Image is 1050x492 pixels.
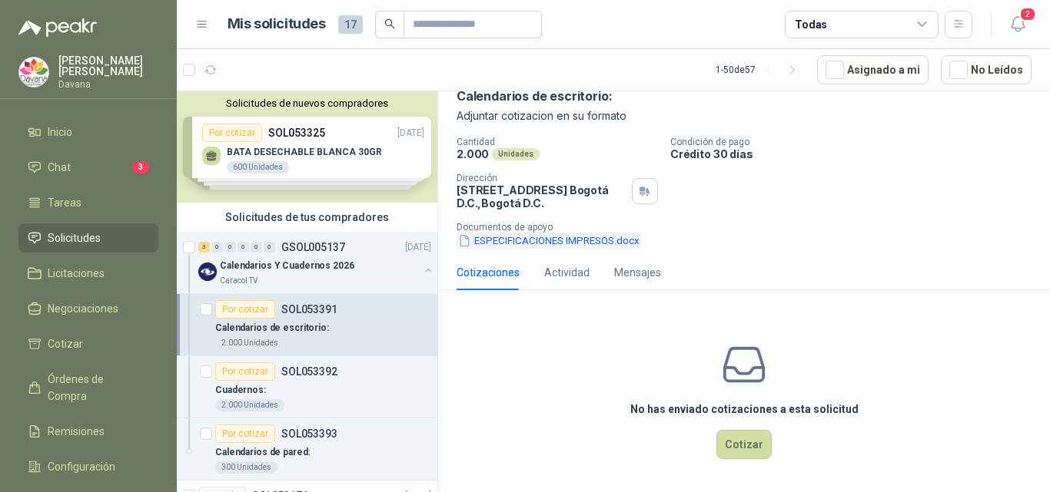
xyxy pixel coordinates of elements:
div: 1 - 50 de 57 [716,58,805,82]
p: Condición de pago [670,137,1044,147]
h1: Mis solicitudes [228,13,326,35]
a: Negociaciones [18,294,158,323]
span: search [384,18,395,29]
p: Dirección [457,173,626,183]
div: 0 [251,242,262,253]
p: SOL053393 [281,428,337,439]
button: 2 [1004,11,1032,38]
div: Solicitudes de nuevos compradoresPor cotizarSOL053325[DATE] BATA DESECHABLE BLANCA 30GR600 Unidad... [177,91,437,203]
div: Todas [795,16,827,33]
div: Por cotizar [215,362,275,381]
p: [PERSON_NAME] [PERSON_NAME] [58,55,158,77]
button: Solicitudes de nuevos compradores [183,97,431,109]
span: Órdenes de Compra [48,371,144,404]
button: Cotizar [716,430,772,459]
p: Cantidad [457,137,658,147]
div: Por cotizar [215,300,275,319]
p: Crédito 30 días [670,147,1044,160]
p: Caracol TV [220,275,258,287]
div: 0 [264,242,275,253]
div: 2.000 Unidades [215,337,284,349]
a: Tareas [18,188,158,217]
div: 0 [224,242,236,253]
a: 3 0 0 0 0 0 GSOL005137[DATE] Company LogoCalendarios Y Cuadernos 2026Caracol TV [198,238,434,287]
span: 3 [132,161,149,173]
a: Chat3 [18,153,158,182]
p: Cuadernos: [215,383,266,398]
span: Cotizar [48,335,83,352]
img: Company Logo [198,263,217,281]
p: Calendarios de escritorio: [215,321,329,335]
a: Configuración [18,452,158,481]
div: 0 [238,242,249,253]
a: Inicio [18,117,158,147]
span: Chat [48,159,71,176]
p: [DATE] [405,240,431,255]
p: Calendarios Y Cuadernos 2026 [220,259,354,273]
a: Por cotizarSOL053391Calendarios de escritorio:2.000 Unidades [177,294,437,356]
a: Por cotizarSOL053392Cuadernos:2.000 Unidades [177,356,437,418]
span: 2 [1019,7,1036,21]
div: Solicitudes de tus compradores [177,203,437,232]
p: 2.000 [457,147,489,160]
button: No Leídos [941,55,1032,84]
div: Actividad [544,264,590,281]
span: Licitaciones [48,265,105,282]
img: Logo peakr [18,18,97,37]
span: Inicio [48,124,72,140]
p: Calendarios de pared: [215,445,310,460]
p: Adjuntar cotizacion en su formato [457,107,1032,124]
p: SOL053391 [281,304,337,315]
p: Documentos de apoyo [457,222,1044,233]
span: Tareas [48,194,81,211]
a: Licitaciones [18,259,158,288]
span: Negociaciones [48,300,118,317]
span: Solicitudes [48,229,101,246]
div: Mensajes [614,264,661,281]
div: 0 [211,242,223,253]
p: Davana [58,80,158,89]
div: Por cotizar [215,424,275,443]
a: Órdenes de Compra [18,365,158,411]
div: Unidades [492,148,540,160]
span: 17 [338,15,363,34]
a: Remisiones [18,417,158,446]
a: Solicitudes [18,223,158,253]
p: SOL053392 [281,366,337,377]
div: 2.000 Unidades [215,399,284,411]
span: Remisiones [48,423,105,440]
div: Cotizaciones [457,264,520,281]
div: 3 [198,242,210,253]
button: Asignado a mi [817,55,929,84]
span: Configuración [48,458,115,475]
p: Calendarios de escritorio: [457,88,612,104]
button: ESPECIFICACIONES IMPRESOS.docx [457,233,641,249]
a: Por cotizarSOL053393Calendarios de pared:300 Unidades [177,418,437,480]
h3: No has enviado cotizaciones a esta solicitud [630,401,859,418]
p: [STREET_ADDRESS] Bogotá D.C. , Bogotá D.C. [457,183,626,210]
div: 300 Unidades [215,461,277,474]
a: Cotizar [18,329,158,358]
p: GSOL005137 [281,242,345,253]
img: Company Logo [19,58,48,87]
